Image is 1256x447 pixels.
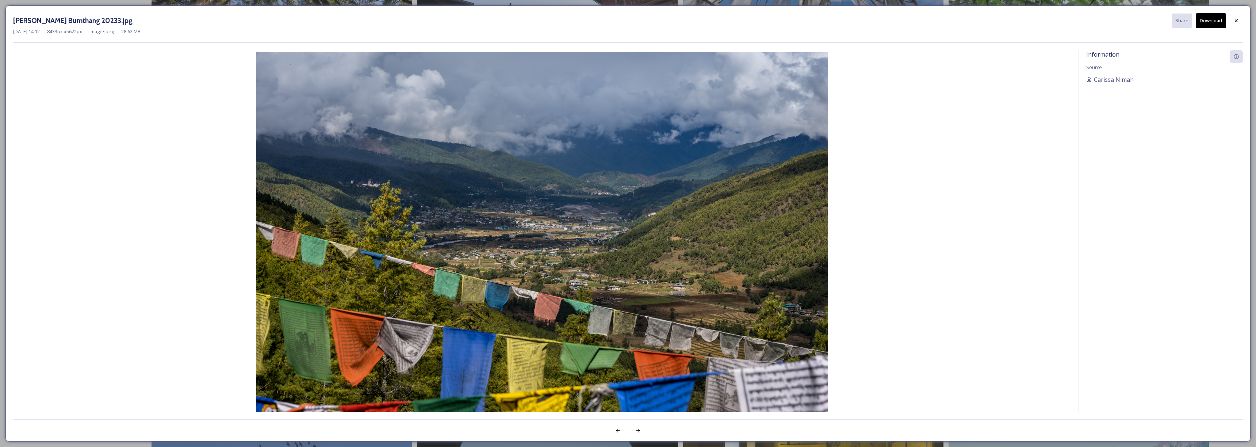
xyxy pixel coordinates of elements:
[1094,75,1134,84] span: Carissa Nimah
[13,52,1071,433] img: Marcus%20Westberg%20Bumthang%2020233.jpg
[1196,13,1226,28] button: Download
[47,28,82,35] span: 8433 px x 5622 px
[121,28,141,35] span: 28.62 MB
[13,15,133,26] h3: [PERSON_NAME] Bumthang 20233.jpg
[1086,64,1102,70] span: Source
[13,28,40,35] span: [DATE] 14:12
[89,28,114,35] span: image/jpeg
[1172,14,1192,28] button: Share
[1086,50,1119,58] span: Information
